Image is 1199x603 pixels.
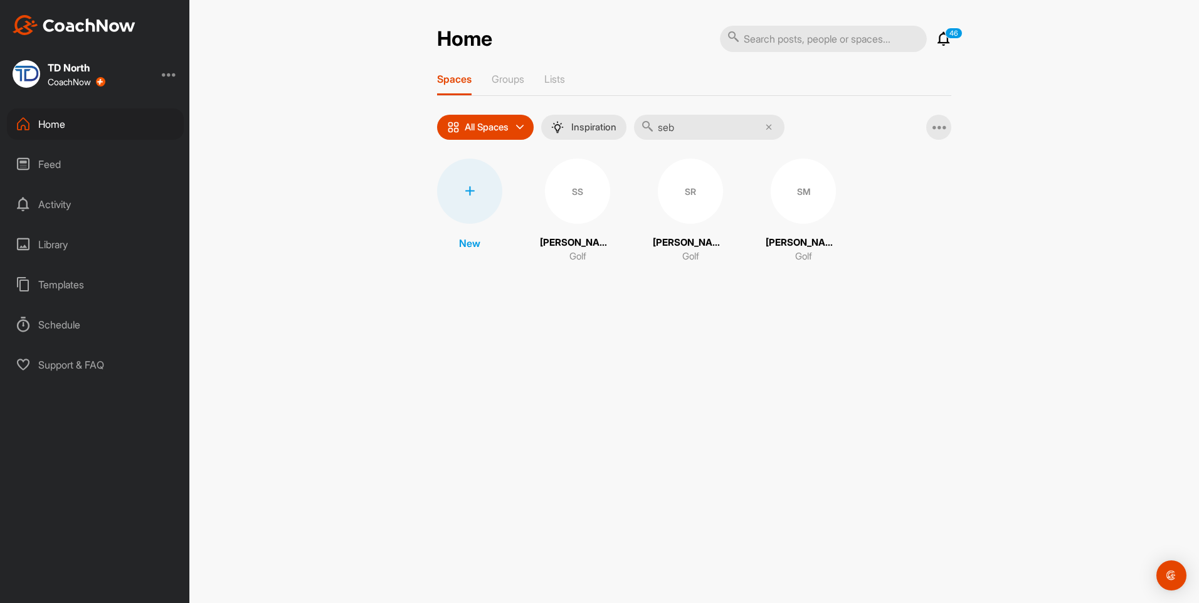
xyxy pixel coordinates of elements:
div: SM [771,159,836,224]
p: [PERSON_NAME] [653,236,728,250]
a: SM[PERSON_NAME]Golf [766,159,841,264]
div: Library [7,229,184,260]
div: CoachNow [48,77,105,87]
div: Templates [7,269,184,300]
div: Open Intercom Messenger [1156,560,1186,590]
p: Spaces [437,73,472,85]
div: SR [658,159,723,224]
a: SS[PERSON_NAME]Golf [540,159,615,264]
div: Feed [7,149,184,180]
p: Golf [569,249,586,264]
img: square_a2c626d8416b12200a2ebc46ed2e55fa.jpg [13,60,40,88]
p: 46 [945,28,963,39]
div: Activity [7,189,184,220]
img: menuIcon [551,121,564,134]
p: New [459,236,480,251]
img: CoachNow [13,15,135,35]
p: Golf [795,249,812,264]
input: Search posts, people or spaces... [720,26,927,52]
p: [PERSON_NAME] [766,236,841,250]
p: Lists [544,73,565,85]
p: Inspiration [571,122,616,132]
img: icon [447,121,460,134]
p: All Spaces [465,122,509,132]
div: Schedule [7,309,184,340]
a: SR[PERSON_NAME]Golf [653,159,728,264]
p: Groups [492,73,524,85]
div: TD North [48,63,105,73]
input: Search... [634,115,784,140]
div: SS [545,159,610,224]
p: [PERSON_NAME] [540,236,615,250]
p: Golf [682,249,699,264]
div: Home [7,108,184,140]
h2: Home [437,27,492,51]
div: Support & FAQ [7,349,184,380]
